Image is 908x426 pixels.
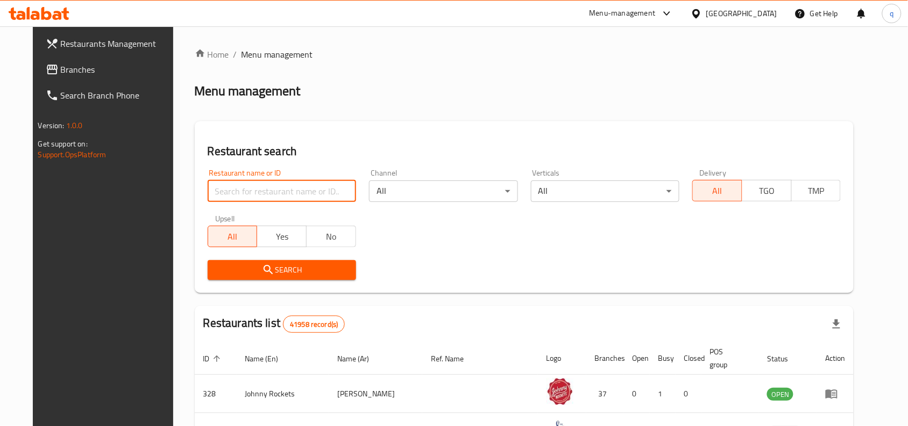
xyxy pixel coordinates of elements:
[38,137,88,151] span: Get support on:
[697,183,738,199] span: All
[796,183,837,199] span: TMP
[890,8,893,19] span: q
[824,311,849,337] div: Export file
[195,48,854,61] nav: breadcrumb
[337,352,383,365] span: Name (Ar)
[650,375,676,413] td: 1
[245,352,293,365] span: Name (En)
[700,169,727,177] label: Delivery
[710,345,746,371] span: POS group
[306,226,356,247] button: No
[791,180,841,201] button: TMP
[257,226,307,247] button: Yes
[624,375,650,413] td: 0
[283,316,345,333] div: Total records count
[742,180,792,201] button: TGO
[261,229,302,245] span: Yes
[216,263,347,277] span: Search
[586,342,624,375] th: Branches
[61,37,176,50] span: Restaurants Management
[237,375,329,413] td: Johnny Rockets
[767,388,793,401] div: OPEN
[706,8,777,19] div: [GEOGRAPHIC_DATA]
[195,48,229,61] a: Home
[329,375,422,413] td: [PERSON_NAME]
[203,352,224,365] span: ID
[208,143,841,159] h2: Restaurant search
[586,375,624,413] td: 37
[242,48,313,61] span: Menu management
[369,180,517,202] div: All
[692,180,742,201] button: All
[61,89,176,102] span: Search Branch Phone
[825,387,845,400] div: Menu
[590,7,656,20] div: Menu-management
[61,63,176,76] span: Branches
[38,118,65,132] span: Version:
[747,183,788,199] span: TGO
[650,342,676,375] th: Busy
[283,319,344,330] span: 41958 record(s)
[195,82,301,100] h2: Menu management
[208,226,258,247] button: All
[431,352,478,365] span: Ref. Name
[66,118,83,132] span: 1.0.0
[208,180,356,202] input: Search for restaurant name or ID..
[676,342,701,375] th: Closed
[37,57,185,82] a: Branches
[203,315,345,333] h2: Restaurants list
[767,388,793,401] span: OPEN
[233,48,237,61] li: /
[38,148,107,162] a: Support.OpsPlatform
[311,229,352,245] span: No
[212,229,253,245] span: All
[37,82,185,108] a: Search Branch Phone
[215,215,235,222] label: Upsell
[531,180,679,202] div: All
[767,352,802,365] span: Status
[676,375,701,413] td: 0
[208,260,356,280] button: Search
[37,31,185,57] a: Restaurants Management
[547,378,573,405] img: Johnny Rockets
[195,375,237,413] td: 328
[817,342,854,375] th: Action
[538,342,586,375] th: Logo
[624,342,650,375] th: Open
